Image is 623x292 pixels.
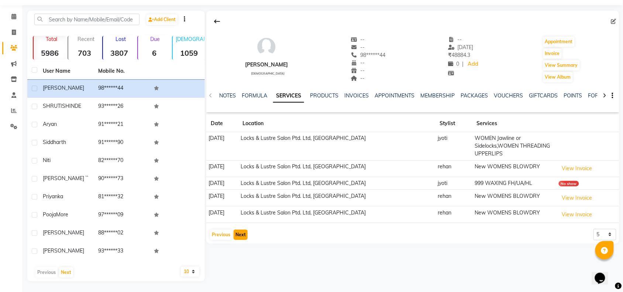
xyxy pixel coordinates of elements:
[94,63,149,80] th: Mobile No.
[472,177,556,190] td: 999 WAXING FH/UA/HL
[43,157,51,164] span: Niti
[147,14,178,25] a: Add Client
[209,14,225,28] div: Back to Client
[43,229,84,236] span: [PERSON_NAME]
[238,177,436,190] td: Locks & Lustre Salon Ptd. Ltd, [GEOGRAPHIC_DATA]
[140,36,171,42] p: Due
[559,181,579,186] div: No show
[462,60,464,68] span: |
[436,190,472,206] td: rehan
[543,37,575,47] button: Appointment
[351,75,365,82] span: --
[375,92,414,99] a: APPOINTMENTS
[251,72,285,75] span: [DEMOGRAPHIC_DATA]
[238,132,436,161] td: Locks & Lustre Salon Ptd. Ltd, [GEOGRAPHIC_DATA]
[592,262,616,285] iframe: chat widget
[43,139,66,145] span: Siddharth
[43,85,84,91] span: [PERSON_NAME]
[210,230,232,240] button: Previous
[351,36,365,43] span: --
[38,63,94,80] th: User Name
[245,61,288,69] div: [PERSON_NAME]
[37,36,66,42] p: Total
[472,115,556,132] th: Services
[494,92,523,99] a: VOUCHERS
[564,92,582,99] a: POINTS
[56,211,68,218] span: More
[448,36,462,43] span: --
[344,92,369,99] a: INVOICES
[436,160,472,177] td: rehan
[436,177,472,190] td: jyoti
[206,115,238,132] th: Date
[559,163,596,174] button: View Invoice
[43,193,63,200] span: priyanka
[559,192,596,204] button: View Invoice
[436,115,472,132] th: Stylist
[467,59,479,69] a: Add
[448,52,451,58] span: ₹
[273,89,304,103] a: SERVICES
[472,206,556,223] td: New WOMENS BLOWDRY
[138,48,171,58] strong: 6
[351,59,365,66] span: --
[436,206,472,223] td: rehan
[543,60,580,71] button: View Summary
[529,92,558,99] a: GIFTCARDS
[351,44,365,51] span: --
[543,48,562,59] button: Invoice
[255,36,278,58] img: avatar
[420,92,455,99] a: MEMBERSHIP
[206,177,238,190] td: [DATE]
[238,160,436,177] td: Locks & Lustre Salon Ptd. Ltd, [GEOGRAPHIC_DATA]
[62,103,81,109] span: SHINDE
[176,36,205,42] p: [DEMOGRAPHIC_DATA]
[461,92,488,99] a: PACKAGES
[234,230,248,240] button: Next
[351,67,365,74] span: --
[242,92,267,99] a: FORMULA
[238,190,436,206] td: Locks & Lustre Salon Ptd. Ltd, [GEOGRAPHIC_DATA]
[206,190,238,206] td: [DATE]
[206,132,238,161] td: [DATE]
[219,92,236,99] a: NOTES
[472,160,556,177] td: New WOMENS BLOWDRY
[206,206,238,223] td: [DATE]
[34,48,66,58] strong: 5986
[472,190,556,206] td: New WOMENS BLOWDRY
[43,247,84,254] span: [PERSON_NAME]
[559,209,596,220] button: View Invoice
[43,103,62,109] span: SHRUTI
[106,36,135,42] p: Lost
[103,48,135,58] strong: 3807
[310,92,338,99] a: PRODUCTS
[173,48,205,58] strong: 1059
[59,267,73,278] button: Next
[68,48,101,58] strong: 703
[436,132,472,161] td: jyoti
[448,44,474,51] span: [DATE]
[448,61,459,67] span: 0
[238,115,436,132] th: Location
[43,211,56,218] span: Pooja
[472,132,556,161] td: WOMEN Jawline or Sidelocks,WOMEN THREADING UPPERLIPS
[43,175,89,182] span: [PERSON_NAME] ``
[43,121,57,127] span: aryan
[588,92,607,99] a: FORMS
[543,72,573,82] button: View Album
[71,36,101,42] p: Recent
[206,160,238,177] td: [DATE]
[238,206,436,223] td: Locks & Lustre Salon Ptd. Ltd, [GEOGRAPHIC_DATA]
[34,14,140,25] input: Search by Name/Mobile/Email/Code
[448,52,470,58] span: 48884.3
